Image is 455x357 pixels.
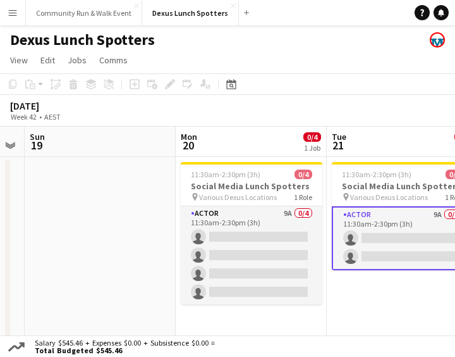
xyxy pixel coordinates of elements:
h1: Dexus Lunch Spotters [10,30,155,49]
div: [DATE] [10,99,90,112]
a: Jobs [63,52,92,68]
span: Edit [40,54,55,66]
span: 0/4 [303,132,321,142]
span: Comms [99,54,128,66]
app-user-avatar: Kristin Kenneally [430,32,445,47]
button: Community Run & Walk Event [26,1,142,25]
a: View [5,52,33,68]
div: 1 Job [304,143,320,153]
span: Total Budgeted $545.46 [35,347,215,354]
div: Salary $545.46 + Expenses $0.00 + Subsistence $0.00 = [27,339,217,354]
span: 19 [28,138,45,153]
a: Edit [35,52,60,68]
button: Dexus Lunch Spotters [142,1,239,25]
h3: Social Media Lunch Spotters [181,180,322,192]
span: 21 [330,138,346,153]
div: AEST [44,112,61,122]
span: Various Dexus Locations [199,192,277,202]
app-card-role: Actor9A0/411:30am-2:30pm (3h) [181,206,322,304]
span: Sun [30,131,45,142]
span: 0/4 [294,170,312,179]
span: Tue [332,131,346,142]
span: 11:30am-2:30pm (3h) [342,170,411,179]
a: Comms [94,52,133,68]
span: 20 [179,138,197,153]
span: Mon [181,131,197,142]
span: 11:30am-2:30pm (3h) [191,170,260,179]
span: Jobs [68,54,87,66]
span: View [10,54,28,66]
span: Various Dexus Locations [350,192,428,202]
span: 1 Role [294,192,312,202]
span: Week 42 [8,112,39,122]
app-job-card: 11:30am-2:30pm (3h)0/4Social Media Lunch Spotters Various Dexus Locations1 RoleActor9A0/411:30am-... [181,162,322,304]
